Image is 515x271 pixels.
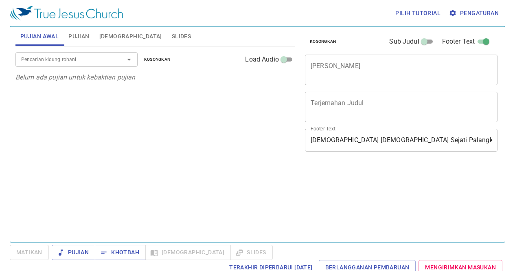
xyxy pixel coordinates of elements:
[144,56,171,63] span: Kosongkan
[95,245,146,260] button: Khotbah
[305,37,341,46] button: Kosongkan
[68,31,89,42] span: Pujian
[172,31,191,42] span: Slides
[392,6,444,21] button: Pilih tutorial
[10,6,123,20] img: True Jesus Church
[442,37,475,46] span: Footer Text
[20,31,59,42] span: Pujian Awal
[310,38,336,45] span: Kosongkan
[123,54,135,65] button: Open
[52,245,95,260] button: Pujian
[245,55,279,64] span: Load Audio
[139,55,175,64] button: Kosongkan
[447,6,502,21] button: Pengaturan
[389,37,419,46] span: Sub Judul
[58,247,89,258] span: Pujian
[15,73,136,81] i: Belum ada pujian untuk kebaktian pujian
[302,160,460,242] iframe: from-child
[395,8,440,18] span: Pilih tutorial
[101,247,139,258] span: Khotbah
[450,8,499,18] span: Pengaturan
[99,31,162,42] span: [DEMOGRAPHIC_DATA]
